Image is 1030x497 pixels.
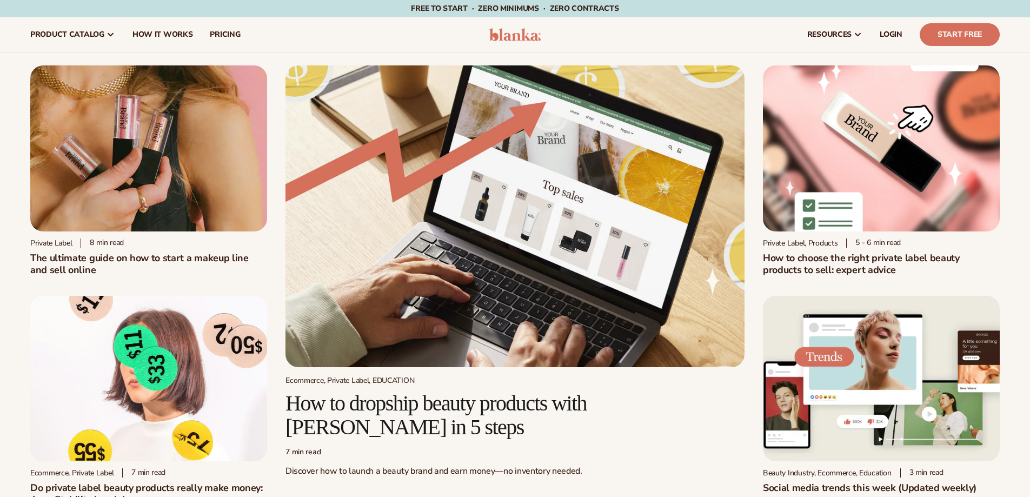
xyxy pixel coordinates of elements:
a: Person holding branded make up with a solid pink background Private label 8 min readThe ultimate ... [30,65,267,276]
h2: Social media trends this week (Updated weekly) [763,482,1000,494]
a: LOGIN [871,17,911,52]
div: 5 - 6 min read [846,238,901,248]
img: Private Label Beauty Products Click [763,65,1000,231]
div: Private Label, Products [763,238,838,248]
h2: How to choose the right private label beauty products to sell: expert advice [763,252,1000,276]
img: Person holding branded make up with a solid pink background [30,65,267,231]
a: Start Free [920,23,1000,46]
a: pricing [201,17,249,52]
h2: How to dropship beauty products with [PERSON_NAME] in 5 steps [285,392,745,439]
a: Social media trends this week (Updated weekly) Beauty Industry, Ecommerce, Education 3 min readSo... [763,296,1000,494]
img: logo [489,28,541,41]
img: Social media trends this week (Updated weekly) [763,296,1000,462]
span: Free to start · ZERO minimums · ZERO contracts [411,3,619,14]
p: Discover how to launch a beauty brand and earn money—no inventory needed. [285,466,745,477]
span: product catalog [30,30,104,39]
div: 3 min read [900,468,943,478]
img: Growing money with ecommerce [285,65,745,367]
span: How It Works [132,30,193,39]
a: Growing money with ecommerce Ecommerce, Private Label, EDUCATION How to dropship beauty products ... [285,65,745,486]
span: LOGIN [880,30,902,39]
div: Ecommerce, Private Label, EDUCATION [285,376,745,385]
a: product catalog [22,17,124,52]
div: Beauty Industry, Ecommerce, Education [763,468,892,478]
span: pricing [210,30,240,39]
h1: The ultimate guide on how to start a makeup line and sell online [30,252,267,276]
div: Ecommerce, Private Label [30,468,114,478]
div: 7 min read [122,468,165,478]
div: 8 min read [81,238,124,248]
div: 7 min read [285,448,745,457]
a: How It Works [124,17,202,52]
img: Profitability of private label company [30,296,267,462]
a: Private Label Beauty Products Click Private Label, Products 5 - 6 min readHow to choose the right... [763,65,1000,276]
span: resources [807,30,852,39]
a: resources [799,17,871,52]
div: Private label [30,238,72,248]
